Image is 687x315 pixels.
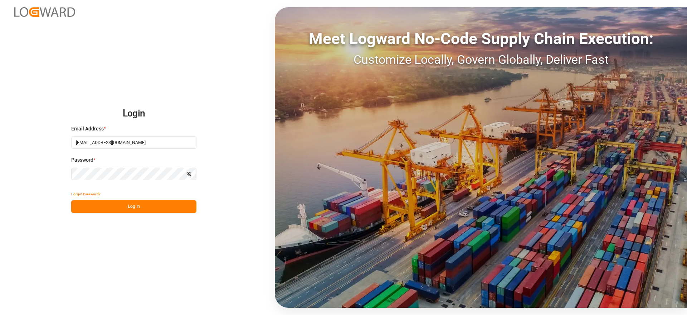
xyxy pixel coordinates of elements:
img: Logward_new_orange.png [14,7,75,17]
h2: Login [71,102,196,125]
button: Log In [71,200,196,213]
button: Forgot Password? [71,188,101,200]
input: Enter your email [71,136,196,149]
div: Meet Logward No-Code Supply Chain Execution: [275,27,687,51]
span: Password [71,156,93,164]
div: Customize Locally, Govern Globally, Deliver Fast [275,51,687,69]
span: Email Address [71,125,104,133]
